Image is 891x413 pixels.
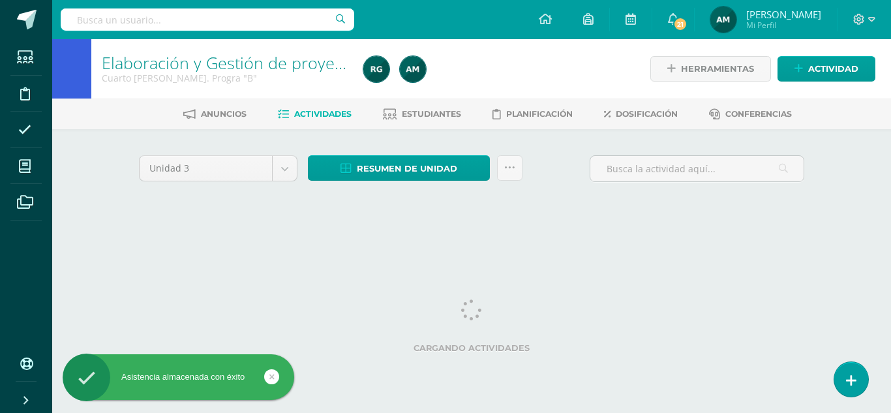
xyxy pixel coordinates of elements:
a: Actividad [778,56,875,82]
span: Anuncios [201,109,247,119]
a: Actividades [278,104,352,125]
a: Herramientas [650,56,771,82]
a: Estudiantes [383,104,461,125]
span: Mi Perfil [746,20,821,31]
span: Actividad [808,57,858,81]
span: Herramientas [681,57,754,81]
a: Resumen de unidad [308,155,490,181]
div: Asistencia almacenada con éxito [63,371,294,383]
a: Conferencias [709,104,792,125]
span: [PERSON_NAME] [746,8,821,21]
img: 09ff674d68efe52c25f03c97fc906881.png [710,7,736,33]
span: Conferencias [725,109,792,119]
div: Cuarto Bach. Progra 'B' [102,72,348,84]
img: e044b199acd34bf570a575bac584e1d1.png [363,56,389,82]
h1: Elaboración y Gestión de proyectos [102,54,348,72]
label: Cargando actividades [139,343,804,353]
input: Busca la actividad aquí... [590,156,804,181]
input: Busca un usuario... [61,8,354,31]
span: Resumen de unidad [357,157,457,181]
a: Anuncios [183,104,247,125]
a: Dosificación [604,104,678,125]
span: Unidad 3 [149,156,262,181]
span: Dosificación [616,109,678,119]
span: 21 [673,17,687,31]
img: 09ff674d68efe52c25f03c97fc906881.png [400,56,426,82]
span: Planificación [506,109,573,119]
a: Elaboración y Gestión de proyectos [102,52,365,74]
span: Actividades [294,109,352,119]
span: Estudiantes [402,109,461,119]
a: Unidad 3 [140,156,297,181]
a: Planificación [492,104,573,125]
